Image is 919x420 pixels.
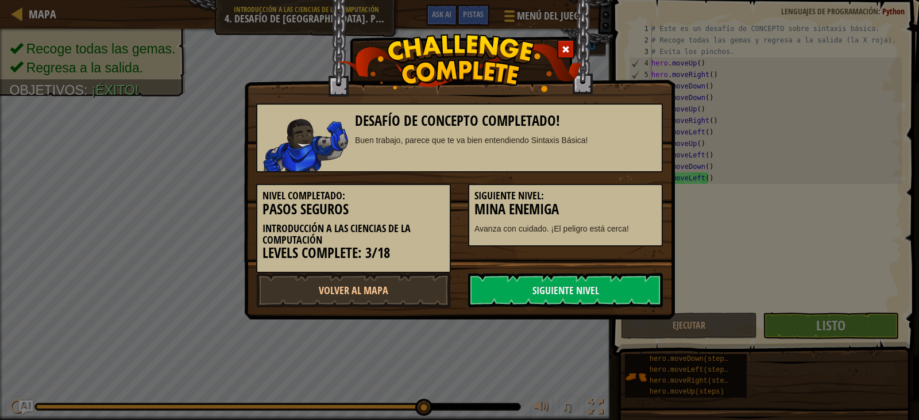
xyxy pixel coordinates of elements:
[262,202,445,217] h3: Pasos seguros
[263,119,348,171] img: stalwart.png
[262,245,445,261] h3: Levels Complete: 3/18
[262,223,445,246] h5: Introducción a las Ciencias de la computación
[256,273,451,307] a: Volver al Mapa
[474,223,657,234] p: Avanza con cuidado. ¡El peligro está cerca!
[355,134,657,146] div: Buen trabajo, parece que te va bien entendiendo Sintaxis Básica!
[262,190,445,202] h5: Nivel Completado:
[355,113,657,129] h3: Desafío de Concepto Completado!
[474,190,657,202] h5: Siguiente Nivel:
[468,273,663,307] a: Siguiente Nivel
[337,34,583,92] img: challenge_complete.png
[474,202,657,217] h3: Mina enemiga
